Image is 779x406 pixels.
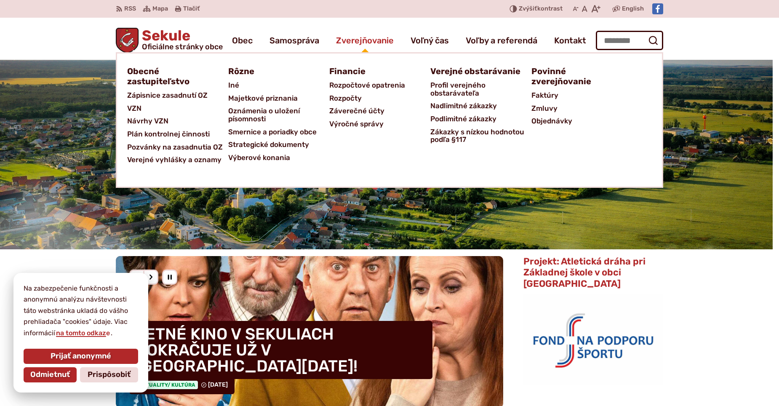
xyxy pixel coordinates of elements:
[124,4,136,14] span: RSS
[228,64,254,79] span: Rôzne
[208,381,228,388] span: [DATE]
[139,29,223,51] h1: Sekule
[55,329,111,337] a: na tomto odkaze
[430,112,531,126] a: Podlimitné zákazky
[152,4,168,14] span: Mapa
[228,79,329,92] a: Iné
[531,102,558,115] span: Zmluvy
[329,92,430,105] a: Rozpočty
[51,352,111,361] span: Prijať anonymné
[329,92,362,105] span: Rozpočty
[127,128,210,141] span: Plán kontrolnej činnosti
[183,5,200,13] span: Tlačiť
[127,102,228,115] a: VZN
[430,99,497,112] span: Nadlimitné zákazky
[127,64,218,89] a: Obecné zastupiteľstvo
[430,64,521,79] a: Verejné obstarávanie
[127,89,228,102] a: Zápisnice zasadnutí OZ
[329,64,420,79] a: Financie
[554,29,586,52] a: Kontakt
[329,104,384,118] span: Záverečné účty
[228,92,298,105] span: Majetkové priznania
[228,151,329,164] a: Výberové konania
[143,270,158,285] div: Nasledujúci slajd
[622,4,644,14] span: English
[129,270,144,285] div: Predošlý slajd
[531,89,632,102] a: Faktúry
[329,79,430,92] a: Rozpočtové opatrenia
[466,29,537,52] a: Voľby a referendá
[652,3,663,14] img: Prejsť na Facebook stránku
[127,141,228,154] a: Pozvánky na zasadnutia OZ
[142,43,223,51] span: Oficiálne stránky obce
[329,64,365,79] span: Financie
[127,89,208,102] span: Zápisnice zasadnutí OZ
[228,138,309,151] span: Strategické dokumenty
[523,256,646,289] span: Projekt: Atletická dráha pri Základnej škole v obci [GEOGRAPHIC_DATA]
[127,153,221,166] span: Verejné vyhlášky a oznamy
[430,99,531,112] a: Nadlimitné zákazky
[531,115,632,128] a: Objednávky
[430,112,496,126] span: Podlimitné zákazky
[228,104,329,125] a: Oznámenia o uložení písomnosti
[116,28,223,53] a: Logo Sekule, prejsť na domovskú stránku.
[411,29,449,52] a: Voľný čas
[136,381,198,389] span: Aktuality
[24,349,138,364] button: Prijať anonymné
[24,283,138,339] p: Na zabezpečenie funkčnosti a anonymnú analýzu návštevnosti táto webstránka ukladá do vášho prehli...
[228,151,290,164] span: Výberové konania
[116,28,139,53] img: Prejsť na domovskú stránku
[127,115,228,128] a: Návrhy VZN
[531,89,558,102] span: Faktúry
[232,29,253,52] a: Obec
[88,370,131,379] span: Prispôsobiť
[531,115,572,128] span: Objednávky
[228,126,329,139] a: Smernice a poriadky obce
[329,104,430,118] a: Záverečné účty
[329,118,430,131] a: Výročné správy
[531,102,632,115] a: Zmluvy
[269,29,319,52] a: Samospráva
[336,29,394,52] a: Zverejňovanie
[531,64,622,89] a: Povinné zverejňovanie
[80,367,138,382] button: Prispôsobiť
[162,270,177,285] div: Pozastaviť pohyb slajdera
[523,294,663,385] img: logo_fnps.png
[430,79,531,99] a: Profil verejného obstarávateľa
[228,92,329,105] a: Majetkové priznania
[30,370,70,379] span: Odmietnuť
[168,382,195,388] span: / Kultúra
[127,141,223,154] span: Pozvánky na zasadnutia OZ
[127,128,228,141] a: Plán kontrolnej činnosti
[228,126,317,139] span: Smernice a poriadky obce
[127,115,168,128] span: Návrhy VZN
[127,102,141,115] span: VZN
[228,138,329,151] a: Strategické dokumenty
[24,367,77,382] button: Odmietnuť
[129,321,432,379] h4: LETNÉ KINO V SEKULIACH POKRAČUJE UŽ V [GEOGRAPHIC_DATA][DATE]!
[329,79,405,92] span: Rozpočtové opatrenia
[620,4,646,14] a: English
[519,5,537,12] span: Zvýšiť
[329,118,384,131] span: Výročné správy
[127,153,228,166] a: Verejné vyhlášky a oznamy
[228,64,319,79] a: Rôzne
[519,5,563,13] span: kontrast
[228,79,239,92] span: Iné
[430,126,531,146] a: Zákazky s nízkou hodnotou podľa §117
